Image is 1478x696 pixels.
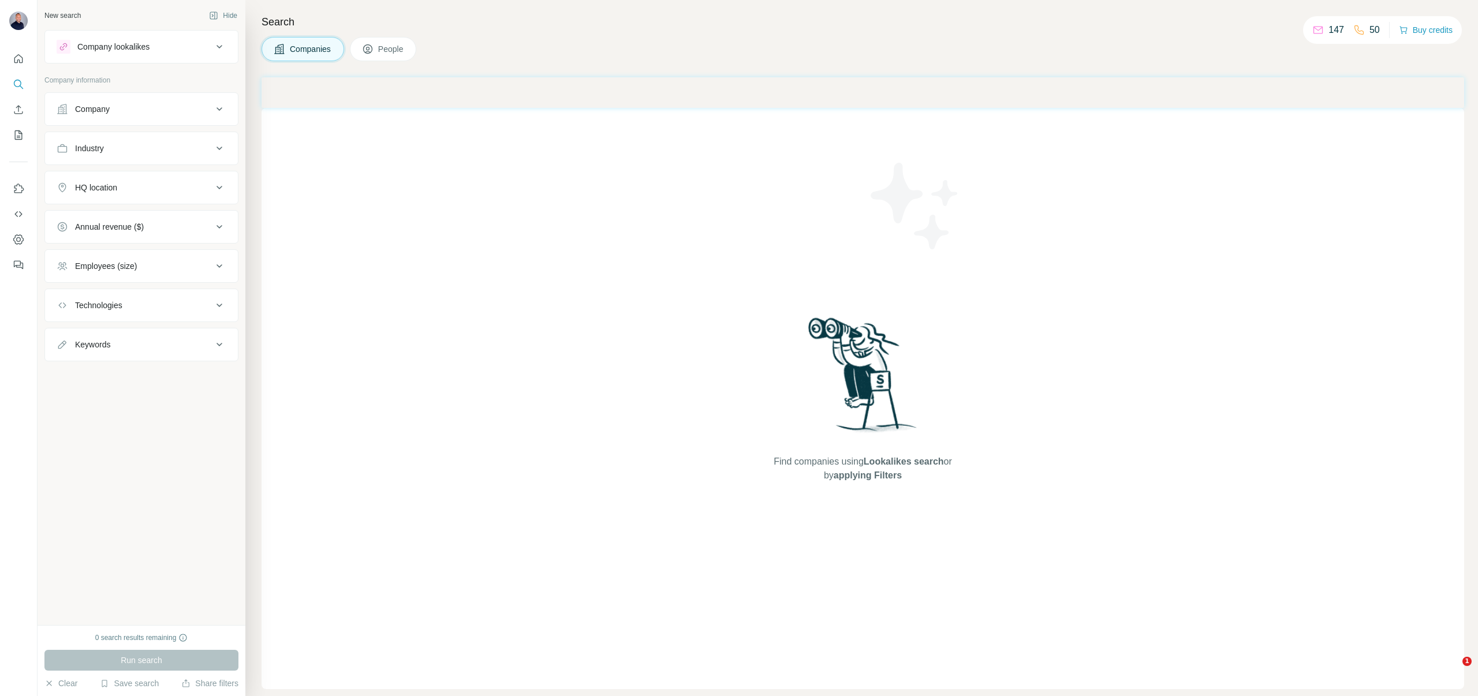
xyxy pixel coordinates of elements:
div: New search [44,10,81,21]
span: Lookalikes search [864,456,944,466]
iframe: Banner [262,77,1464,108]
button: Use Surfe API [9,204,28,224]
button: HQ location [45,174,238,201]
button: Technologies [45,291,238,319]
span: Find companies using or by [770,455,955,482]
button: Search [9,74,28,95]
button: Clear [44,678,77,689]
div: Industry [75,143,104,154]
button: Enrich CSV [9,99,28,120]
span: applying Filters [834,470,902,480]
div: Annual revenue ($) [75,221,144,233]
button: Share filters [181,678,238,689]
img: Surfe Illustration - Woman searching with binoculars [803,315,923,443]
img: Avatar [9,12,28,30]
div: Company lookalikes [77,41,150,53]
img: Surfe Illustration - Stars [863,154,967,258]
p: 50 [1369,23,1380,37]
h4: Search [262,14,1464,30]
iframe: Intercom live chat [1439,657,1466,684]
button: Industry [45,134,238,162]
button: Keywords [45,331,238,358]
button: Feedback [9,255,28,275]
span: Companies [290,43,332,55]
button: Company lookalikes [45,33,238,61]
div: HQ location [75,182,117,193]
div: Employees (size) [75,260,137,272]
button: Save search [100,678,159,689]
button: Buy credits [1399,22,1453,38]
button: Use Surfe on LinkedIn [9,178,28,199]
button: My lists [9,125,28,145]
span: 1 [1462,657,1472,666]
button: Employees (size) [45,252,238,280]
button: Dashboard [9,229,28,250]
div: Keywords [75,339,110,350]
p: Company information [44,75,238,85]
span: People [378,43,405,55]
button: Company [45,95,238,123]
button: Quick start [9,48,28,69]
button: Hide [201,7,245,24]
div: Company [75,103,110,115]
button: Annual revenue ($) [45,213,238,241]
div: Technologies [75,300,122,311]
p: 147 [1328,23,1344,37]
div: 0 search results remaining [95,633,188,643]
